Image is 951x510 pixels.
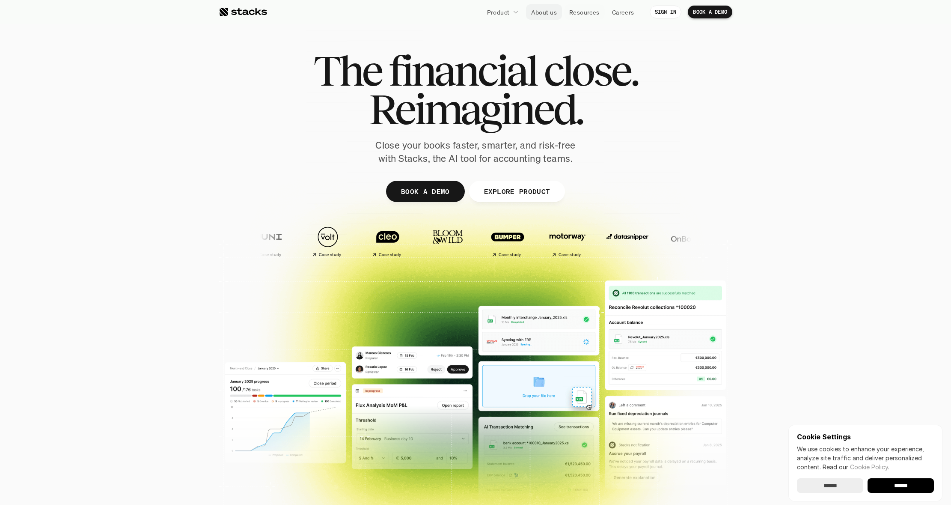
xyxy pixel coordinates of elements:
a: Case study [538,222,593,261]
a: Case study [358,222,413,261]
span: Reimagined. [369,90,582,128]
a: Case study [238,222,294,261]
p: Cookie Settings [797,433,934,440]
a: BOOK A DEMO [386,181,465,202]
p: SIGN IN [655,9,677,15]
a: BOOK A DEMO [688,6,732,18]
span: close. [544,51,638,90]
a: Careers [607,4,639,20]
h2: Case study [556,252,579,257]
h2: Case study [257,252,279,257]
a: Case study [298,222,354,261]
a: EXPLORE PRODUCT [469,181,565,202]
p: Resources [569,8,600,17]
p: BOOK A DEMO [693,9,727,15]
a: Case study [478,222,533,261]
h2: Case study [377,252,399,257]
span: financial [389,51,536,90]
span: The [313,51,381,90]
p: BOOK A DEMO [401,185,450,197]
a: SIGN IN [650,6,682,18]
span: Read our . [823,463,889,471]
p: Careers [612,8,634,17]
h2: Case study [496,252,519,257]
a: Cookie Policy [850,463,888,471]
h2: Case study [317,252,339,257]
a: Resources [564,4,605,20]
p: We use cookies to enhance your experience, analyze site traffic and deliver personalized content. [797,444,934,471]
a: About us [526,4,562,20]
p: Product [487,8,510,17]
p: About us [531,8,557,17]
a: Privacy Policy [101,163,139,169]
p: EXPLORE PRODUCT [484,185,550,197]
p: Close your books faster, smarter, and risk-free with Stacks, the AI tool for accounting teams. [369,139,582,165]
